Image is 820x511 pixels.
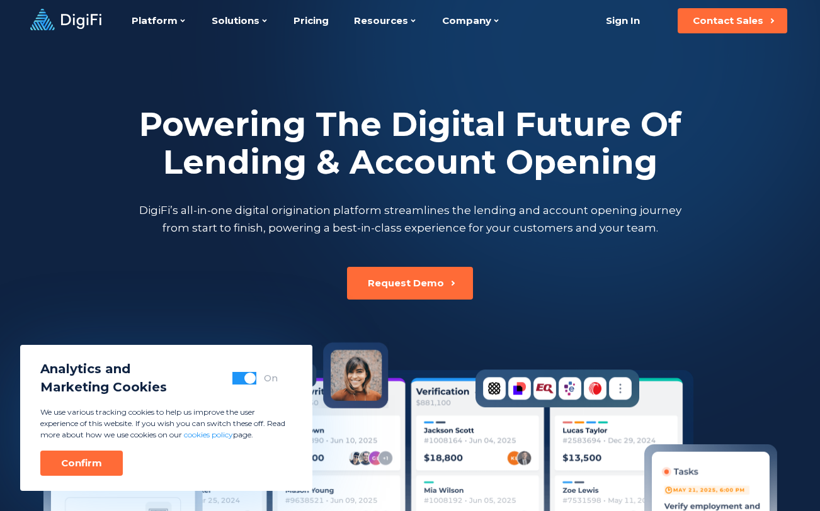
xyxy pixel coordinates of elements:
span: Marketing Cookies [40,378,167,396]
button: Request Demo [347,267,473,300]
div: Confirm [61,457,102,469]
div: Contact Sales [693,14,763,27]
h2: Powering The Digital Future Of Lending & Account Opening [136,106,684,181]
div: On [264,372,278,385]
div: Request Demo [368,277,444,289]
p: We use various tracking cookies to help us improve the user experience of this website. If you wi... [40,407,292,441]
span: Analytics and [40,360,167,378]
a: cookies policy [184,430,233,439]
button: Confirm [40,451,123,476]
p: DigiFi’s all-in-one digital origination platform streamlines the lending and account opening jour... [136,201,684,237]
a: Sign In [590,8,655,33]
button: Contact Sales [678,8,787,33]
